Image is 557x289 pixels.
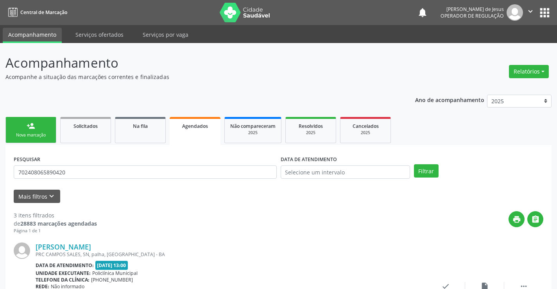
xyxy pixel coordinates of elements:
button:  [527,211,543,227]
a: Central de Marcação [5,6,67,19]
span: Na fila [133,123,148,129]
button: apps [538,6,552,20]
div: Página 1 de 1 [14,228,97,234]
span: [DATE] 13:00 [95,261,128,270]
i:  [526,7,535,16]
span: Operador de regulação [441,13,504,19]
span: [PHONE_NUMBER] [91,276,133,283]
label: PESQUISAR [14,153,40,165]
div: 2025 [346,130,385,136]
div: PRC CAMPOS SALES, SN, palha, [GEOGRAPHIC_DATA] - BA [36,251,426,258]
div: [PERSON_NAME] de Jesus [441,6,504,13]
div: person_add [27,122,35,130]
button:  [523,4,538,21]
div: 2025 [230,130,276,136]
span: Resolvidos [299,123,323,129]
button: Relatórios [509,65,549,78]
a: Acompanhamento [3,28,62,43]
a: Serviços por vaga [137,28,194,41]
span: Cancelados [353,123,379,129]
span: Não compareceram [230,123,276,129]
i: keyboard_arrow_down [47,192,56,201]
span: Policlínica Municipal [92,270,138,276]
button: Filtrar [414,164,439,178]
button: print [509,211,525,227]
a: Serviços ofertados [70,28,129,41]
b: Unidade executante: [36,270,91,276]
div: 3 itens filtrados [14,211,97,219]
span: Agendados [182,123,208,129]
a: [PERSON_NAME] [36,242,91,251]
img: img [14,242,30,259]
span: Central de Marcação [20,9,67,16]
input: Nome, CNS [14,165,277,179]
div: de [14,219,97,228]
b: Data de atendimento: [36,262,94,269]
p: Acompanhamento [5,53,388,73]
img: img [507,4,523,21]
button: notifications [417,7,428,18]
p: Ano de acompanhamento [415,95,484,104]
p: Acompanhe a situação das marcações correntes e finalizadas [5,73,388,81]
i:  [531,215,540,224]
div: 2025 [291,130,330,136]
button: Mais filtroskeyboard_arrow_down [14,190,60,203]
div: Nova marcação [11,132,50,138]
i: print [512,215,521,224]
input: Selecione um intervalo [281,165,410,179]
span: Solicitados [73,123,98,129]
strong: 28883 marcações agendadas [20,220,97,227]
b: Telefone da clínica: [36,276,90,283]
label: DATA DE ATENDIMENTO [281,153,337,165]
